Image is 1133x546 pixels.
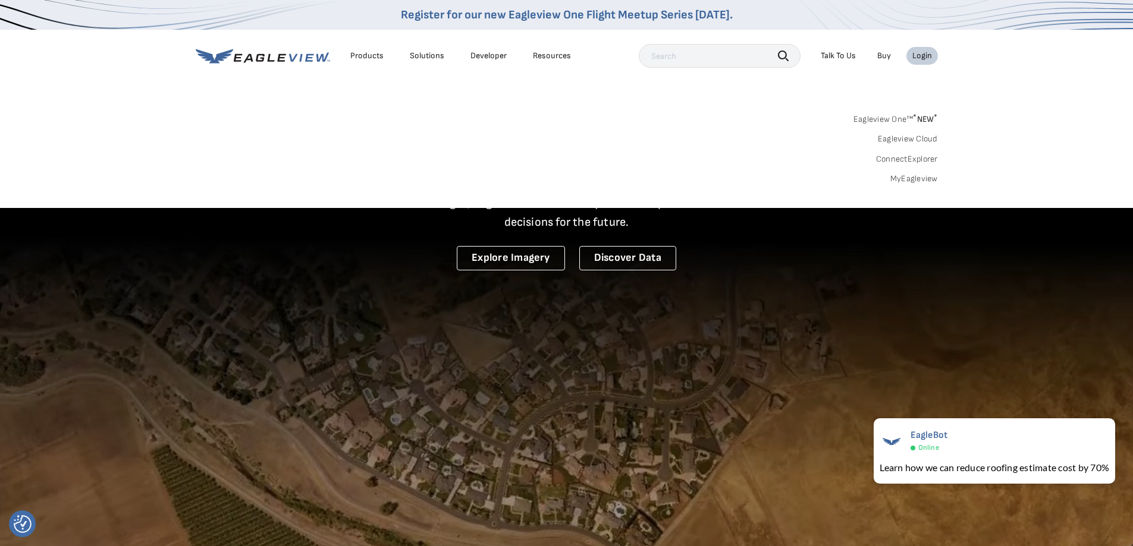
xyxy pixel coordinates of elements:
[880,460,1109,475] div: Learn how we can reduce roofing estimate cost by 70%
[912,51,932,61] div: Login
[401,8,733,22] a: Register for our new Eagleview One Flight Meetup Series [DATE].
[410,51,444,61] div: Solutions
[470,51,507,61] a: Developer
[14,515,32,533] button: Consent Preferences
[918,443,939,452] span: Online
[911,430,948,441] span: EagleBot
[457,246,565,270] a: Explore Imagery
[880,430,903,453] img: EagleBot
[14,515,32,533] img: Revisit consent button
[853,111,938,124] a: Eagleview One™*NEW*
[877,51,891,61] a: Buy
[878,134,938,144] a: Eagleview Cloud
[639,44,801,68] input: Search
[890,173,938,184] a: MyEagleview
[533,51,571,61] div: Resources
[913,114,937,124] span: NEW
[350,51,384,61] div: Products
[579,246,676,270] a: Discover Data
[876,154,938,165] a: ConnectExplorer
[821,51,856,61] div: Talk To Us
